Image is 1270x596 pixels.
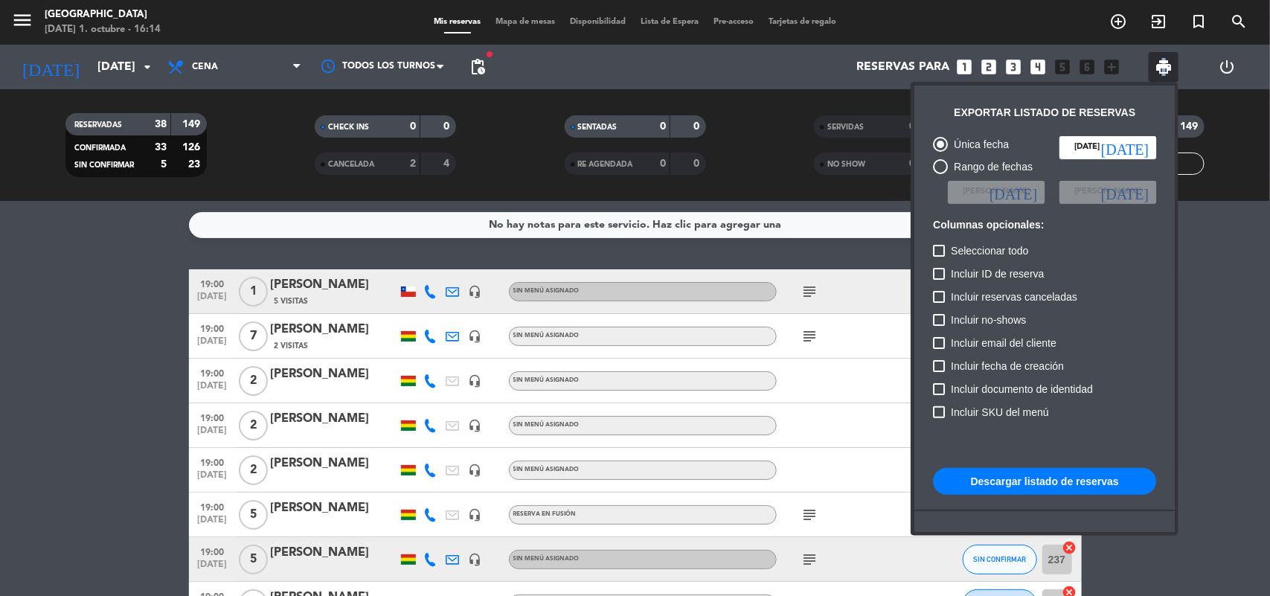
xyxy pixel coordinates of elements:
span: Incluir documento de identidad [951,380,1093,398]
span: Incluir reservas canceladas [951,288,1077,306]
i: [DATE] [990,185,1037,199]
div: Única fecha [948,136,1009,153]
i: [DATE] [1101,185,1149,199]
span: Incluir email del cliente [951,334,1056,352]
span: print [1155,58,1173,76]
button: Descargar listado de reservas [933,468,1156,495]
h6: Columnas opcionales: [933,219,1156,231]
div: Exportar listado de reservas [954,104,1135,121]
span: Incluir ID de reserva [951,265,1044,283]
i: [DATE] [1101,140,1149,155]
div: Rango de fechas [948,158,1033,176]
span: [PERSON_NAME] [963,185,1030,199]
span: [PERSON_NAME] [1074,185,1141,199]
span: Incluir fecha de creación [951,357,1064,375]
span: Seleccionar todo [951,242,1028,260]
span: Incluir SKU del menú [951,403,1049,421]
span: Incluir no-shows [951,311,1026,329]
